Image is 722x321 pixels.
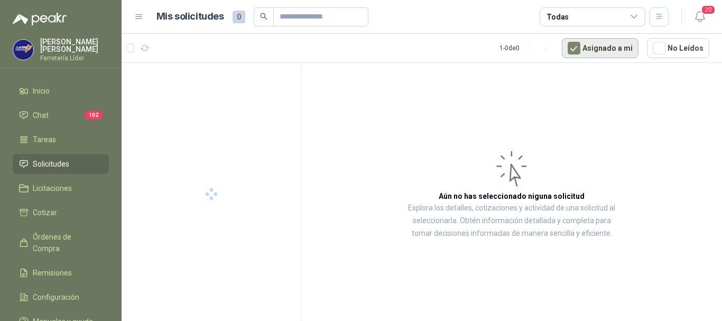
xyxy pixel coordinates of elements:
[13,203,109,223] a: Cotizar
[690,7,709,26] button: 20
[547,11,569,23] div: Todas
[40,55,109,61] p: Ferretería Líder
[85,111,103,120] span: 102
[407,202,616,240] p: Explora los detalles, cotizaciones y actividad de una solicitud al seleccionarla. Obtén informaci...
[439,190,585,202] h3: Aún no has seleccionado niguna solicitud
[13,227,109,259] a: Órdenes de Compra
[562,38,638,58] button: Asignado a mi
[33,85,50,97] span: Inicio
[647,38,709,58] button: No Leídos
[233,11,245,23] span: 0
[13,105,109,125] a: Chat102
[13,130,109,150] a: Tareas
[33,231,99,254] span: Órdenes de Compra
[33,158,69,170] span: Solicitudes
[156,9,224,24] h1: Mis solicitudes
[13,178,109,198] a: Licitaciones
[13,13,67,25] img: Logo peakr
[260,13,267,20] span: search
[33,109,49,121] span: Chat
[33,134,56,145] span: Tareas
[13,154,109,174] a: Solicitudes
[13,40,33,60] img: Company Logo
[33,291,79,303] span: Configuración
[33,182,72,194] span: Licitaciones
[13,81,109,101] a: Inicio
[499,40,553,57] div: 1 - 0 de 0
[33,207,57,218] span: Cotizar
[40,38,109,53] p: [PERSON_NAME] [PERSON_NAME]
[13,263,109,283] a: Remisiones
[13,287,109,307] a: Configuración
[701,5,716,15] span: 20
[33,267,72,279] span: Remisiones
